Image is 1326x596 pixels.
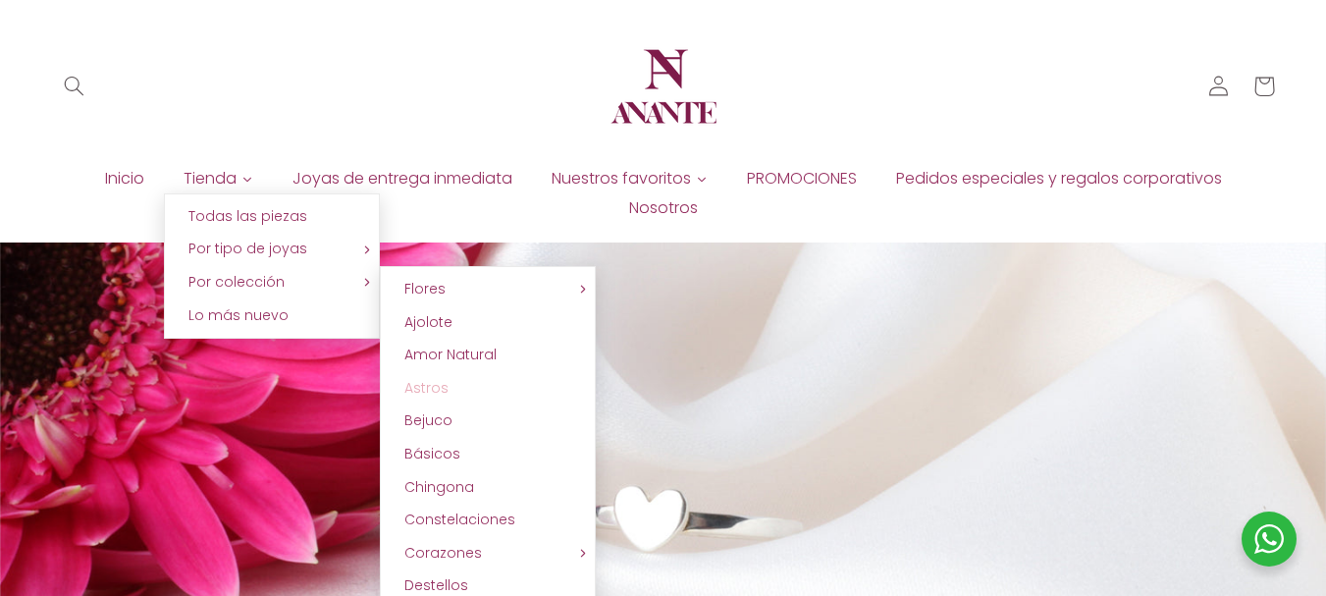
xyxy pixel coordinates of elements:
span: Destellos [404,575,468,595]
a: Flores [380,273,596,306]
span: Nuestros favoritos [552,168,691,190]
span: Tienda [184,168,237,190]
span: Bejuco [404,410,452,430]
a: Lo más nuevo [164,299,380,333]
span: Joyas de entrega inmediata [292,168,512,190]
a: Básicos [380,438,596,471]
a: Por colección [164,266,380,299]
a: Nosotros [610,193,717,223]
a: Bejuco [380,405,596,438]
span: Ajolote [404,312,452,332]
span: Pedidos especiales y regalos corporativos [896,168,1222,190]
a: Pedidos especiales y regalos corporativos [876,164,1242,193]
a: Inicio [85,164,164,193]
span: Inicio [105,168,144,190]
a: Por tipo de joyas [164,233,380,266]
a: Astros [380,372,596,406]
span: Constelaciones [404,510,515,529]
a: Chingona [380,471,596,505]
span: Por tipo de joyas [188,239,307,258]
summary: Búsqueda [52,64,97,109]
a: Anante Joyería | Diseño en plata y oro [597,20,730,153]
span: Por colección [188,272,285,292]
span: Astros [404,378,449,398]
span: Nosotros [629,197,698,219]
span: Todas las piezas [188,206,307,226]
a: Amor Natural [380,339,596,372]
a: Ajolote [380,306,596,340]
span: Amor Natural [404,345,497,364]
a: Nuestros favoritos [532,164,727,193]
span: Lo más nuevo [188,305,289,325]
a: Constelaciones [380,504,596,537]
span: PROMOCIONES [747,168,857,190]
a: Joyas de entrega inmediata [273,164,532,193]
a: PROMOCIONES [727,164,876,193]
span: Flores [404,279,446,298]
img: Anante Joyería | Diseño en plata y oro [605,27,722,145]
a: Todas las piezas [164,200,380,234]
a: Corazones [380,537,596,570]
span: Corazones [404,543,482,563]
span: Chingona [404,477,474,497]
a: Tienda [164,164,273,193]
span: Básicos [404,444,460,463]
